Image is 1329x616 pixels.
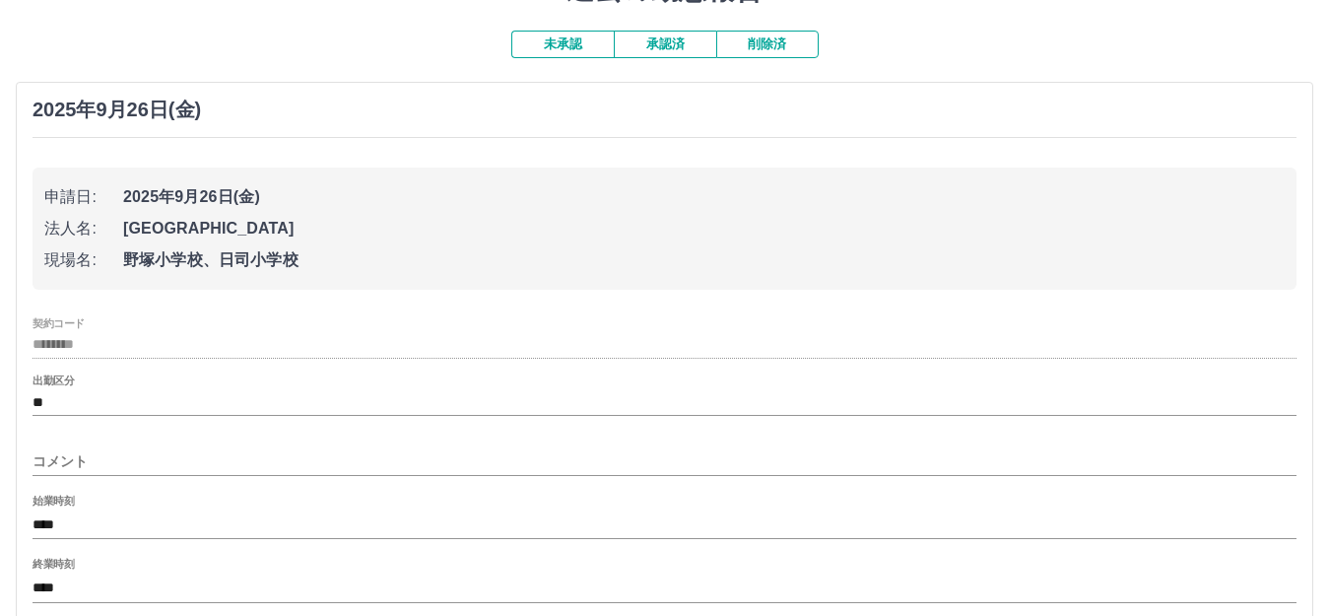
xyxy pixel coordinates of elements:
label: 終業時刻 [33,557,74,572]
span: 法人名: [44,217,123,240]
h3: 2025年9月26日(金) [33,99,201,121]
span: 申請日: [44,185,123,209]
span: 2025年9月26日(金) [123,185,1285,209]
button: 未承認 [511,31,614,58]
label: 始業時刻 [33,494,74,509]
button: 承認済 [614,31,716,58]
span: 現場名: [44,248,123,272]
button: 削除済 [716,31,819,58]
label: 契約コード [33,315,85,330]
span: [GEOGRAPHIC_DATA] [123,217,1285,240]
label: 出勤区分 [33,374,74,388]
span: 野塚小学校、日司小学校 [123,248,1285,272]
